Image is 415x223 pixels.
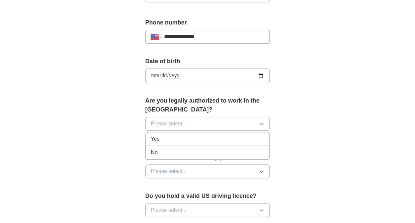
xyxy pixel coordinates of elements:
[151,135,159,143] span: Yes
[145,203,270,217] button: Please select...
[145,18,270,27] label: Phone number
[145,57,270,66] label: Date of birth
[145,96,270,114] label: Are you legally authorized to work in the [GEOGRAPHIC_DATA]?
[151,149,157,156] span: No
[145,164,270,178] button: Please select...
[145,117,270,131] button: Please select...
[151,120,187,128] span: Please select...
[151,206,187,214] span: Please select...
[145,192,270,201] label: Do you hold a valid US driving licence?
[151,167,187,175] span: Please select...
